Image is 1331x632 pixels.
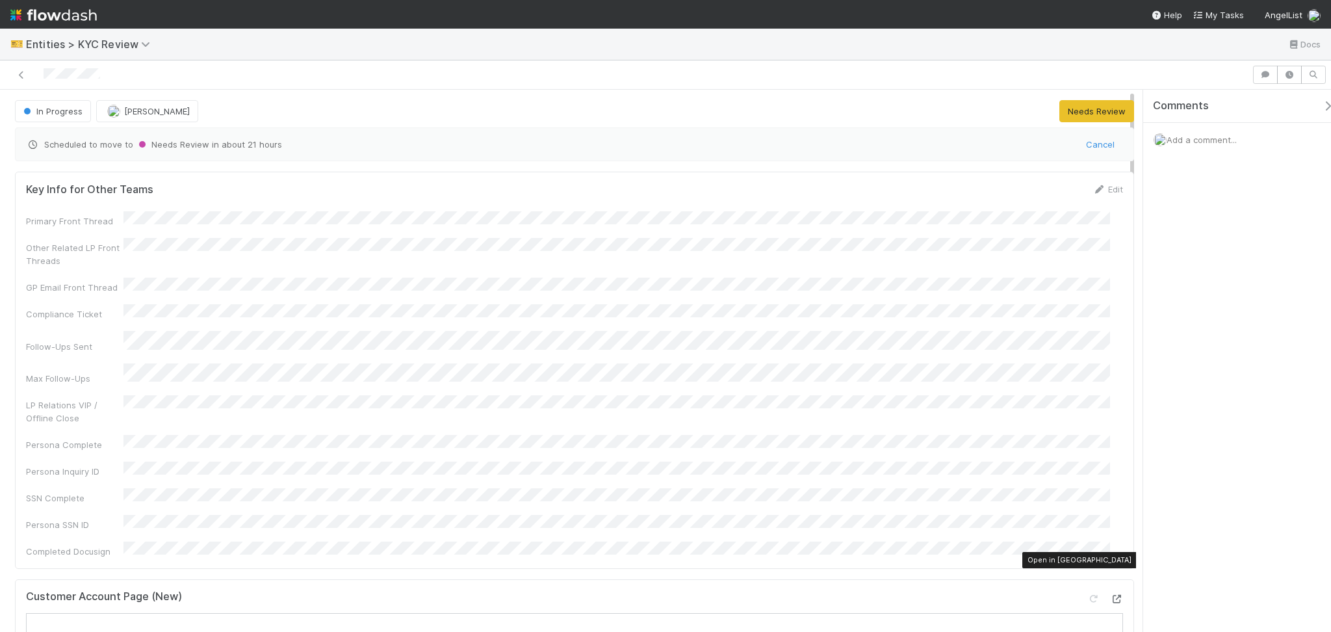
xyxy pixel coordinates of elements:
h5: Customer Account Page (New) [26,590,182,603]
span: Entities > KYC Review [26,38,157,51]
button: [PERSON_NAME] [96,100,198,122]
div: Follow-Ups Sent [26,340,123,353]
a: Docs [1287,36,1321,52]
span: AngelList [1265,10,1302,20]
a: Edit [1092,184,1123,194]
img: avatar_d8fc9ee4-bd1b-4062-a2a8-84feb2d97839.png [1154,133,1167,146]
button: In Progress [15,100,91,122]
div: Compliance Ticket [26,308,123,321]
img: logo-inverted-e16ddd16eac7371096b0.svg [10,4,97,26]
div: Help [1151,8,1182,21]
button: Needs Review [1059,100,1134,122]
div: SSN Complete [26,492,123,505]
span: In Progress [21,106,83,116]
div: GP Email Front Thread [26,281,123,294]
div: Primary Front Thread [26,215,123,228]
span: Needs Review [136,139,209,150]
div: LP Relations VIP / Offline Close [26,399,123,425]
span: 🎫 [10,38,23,49]
div: Max Follow-Ups [26,372,123,385]
div: Persona SSN ID [26,518,123,531]
img: avatar_73a733c5-ce41-4a22-8c93-0dca612da21e.png [107,105,120,118]
div: Completed Docusign [26,545,123,558]
div: Persona Complete [26,438,123,451]
span: Comments [1153,99,1209,112]
span: [PERSON_NAME] [124,106,190,116]
h5: Key Info for Other Teams [26,183,153,196]
button: Cancel [1078,133,1123,155]
a: My Tasks [1193,8,1244,21]
img: avatar_d8fc9ee4-bd1b-4062-a2a8-84feb2d97839.png [1308,9,1321,22]
span: Scheduled to move to in about 21 hours [26,138,1078,151]
span: My Tasks [1193,10,1244,20]
span: Add a comment... [1167,135,1237,145]
div: Other Related LP Front Threads [26,241,123,267]
div: Persona Inquiry ID [26,465,123,478]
